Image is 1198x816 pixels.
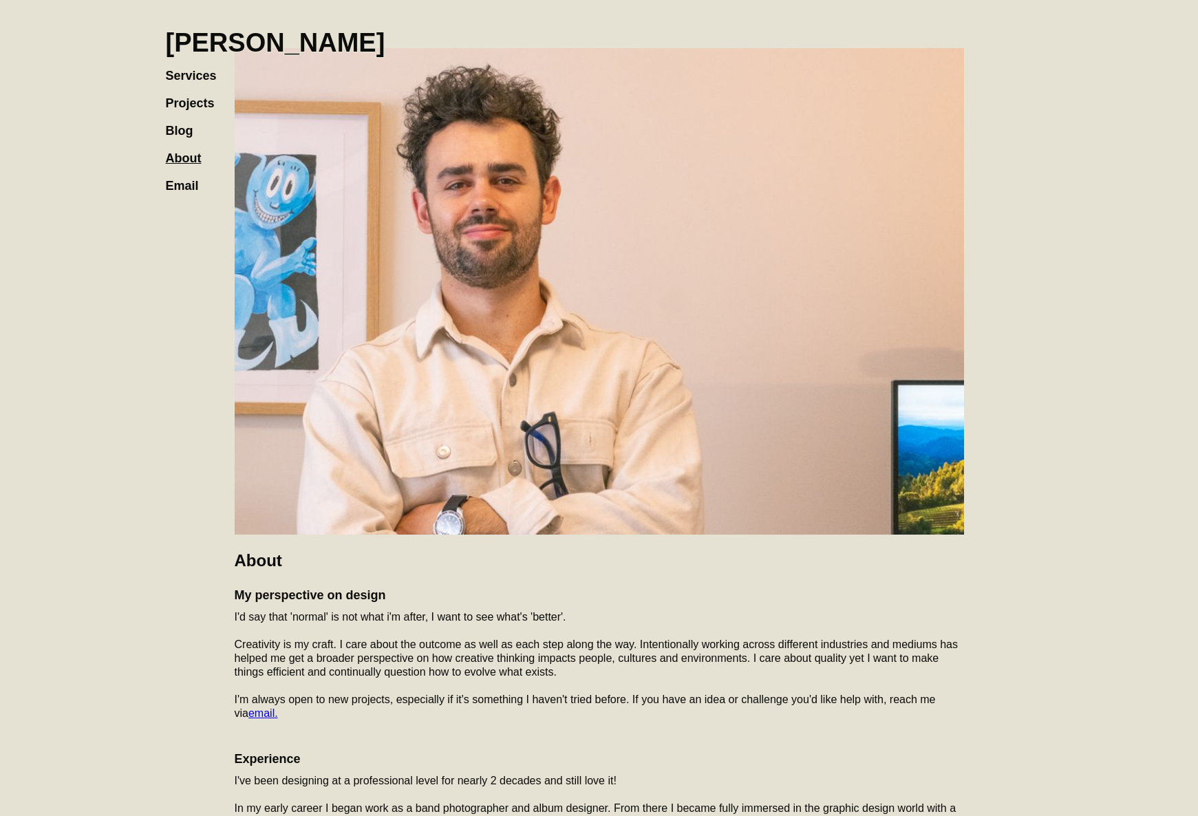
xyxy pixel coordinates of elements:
[166,14,385,58] a: home
[166,138,215,165] a: About
[166,83,228,110] a: Projects
[235,610,964,720] p: I'd say that 'normal' is not what i'm after, I want to see what's 'better'. Creativity is my craf...
[166,55,231,83] a: Services
[166,28,385,58] h1: [PERSON_NAME]
[235,587,964,603] h4: My perspective on design
[166,110,207,138] a: Blog
[166,165,213,193] a: Email
[248,707,278,719] a: email.
[235,751,964,767] h4: Experience
[235,727,964,744] h4: ‍
[235,548,964,573] h2: About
